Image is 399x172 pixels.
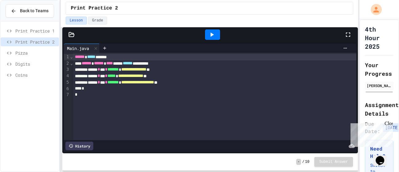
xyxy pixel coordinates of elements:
button: Back to Teams [6,4,54,17]
button: Lesson [66,17,87,25]
div: [PERSON_NAME] [367,83,392,88]
span: Back to Teams [20,8,48,14]
span: Pizza [15,50,56,56]
button: Submit Answer [314,157,353,167]
span: Coins [15,72,56,78]
div: 7 [64,92,70,98]
span: Print Practice 2 [71,5,118,12]
div: 2 [64,60,70,67]
span: Print Practice 1 [15,28,56,34]
div: Main.java [64,44,100,53]
span: Submit Answer [319,159,348,164]
div: Chat with us now!Close [2,2,42,39]
div: 3 [64,67,70,73]
div: History [65,142,93,150]
h2: Assignment Details [365,101,393,118]
span: Due Date: [365,120,380,135]
div: Main.java [64,45,92,52]
iframe: chat widget [373,147,393,166]
div: My Account [364,2,383,17]
button: Grade [88,17,107,25]
span: / [302,159,304,164]
div: 1 [64,54,70,60]
div: 6 [64,86,70,92]
span: - [296,159,301,165]
iframe: chat widget [348,121,393,147]
h2: Your Progress [365,61,393,78]
span: Fold line [70,61,73,66]
span: Print Practice 2 [15,39,56,45]
div: 4 [64,73,70,79]
h3: Need Help? [370,145,388,160]
div: 5 [64,79,70,86]
span: 10 [305,159,309,164]
span: Digits [15,61,56,67]
span: Fold line [70,54,73,59]
h1: 4th Hour 2025 [365,25,393,51]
